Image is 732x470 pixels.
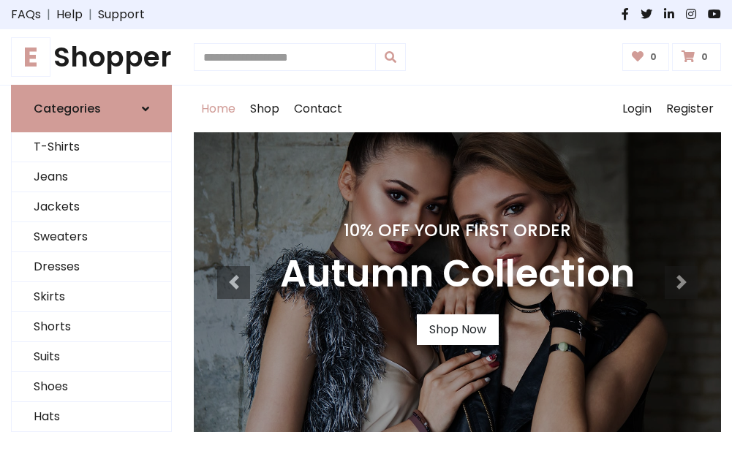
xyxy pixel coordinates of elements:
[11,85,172,132] a: Categories
[12,372,171,402] a: Shoes
[98,6,145,23] a: Support
[12,162,171,192] a: Jeans
[194,86,243,132] a: Home
[41,6,56,23] span: |
[615,86,659,132] a: Login
[11,41,172,73] a: EShopper
[12,402,171,432] a: Hats
[12,192,171,222] a: Jackets
[11,41,172,73] h1: Shopper
[11,37,50,77] span: E
[34,102,101,115] h6: Categories
[12,342,171,372] a: Suits
[12,282,171,312] a: Skirts
[12,132,171,162] a: T-Shirts
[56,6,83,23] a: Help
[659,86,721,132] a: Register
[12,252,171,282] a: Dresses
[243,86,287,132] a: Shop
[83,6,98,23] span: |
[12,312,171,342] a: Shorts
[287,86,350,132] a: Contact
[698,50,712,64] span: 0
[280,252,635,297] h3: Autumn Collection
[417,314,499,345] a: Shop Now
[11,6,41,23] a: FAQs
[646,50,660,64] span: 0
[280,220,635,240] h4: 10% Off Your First Order
[622,43,670,71] a: 0
[672,43,721,71] a: 0
[12,222,171,252] a: Sweaters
